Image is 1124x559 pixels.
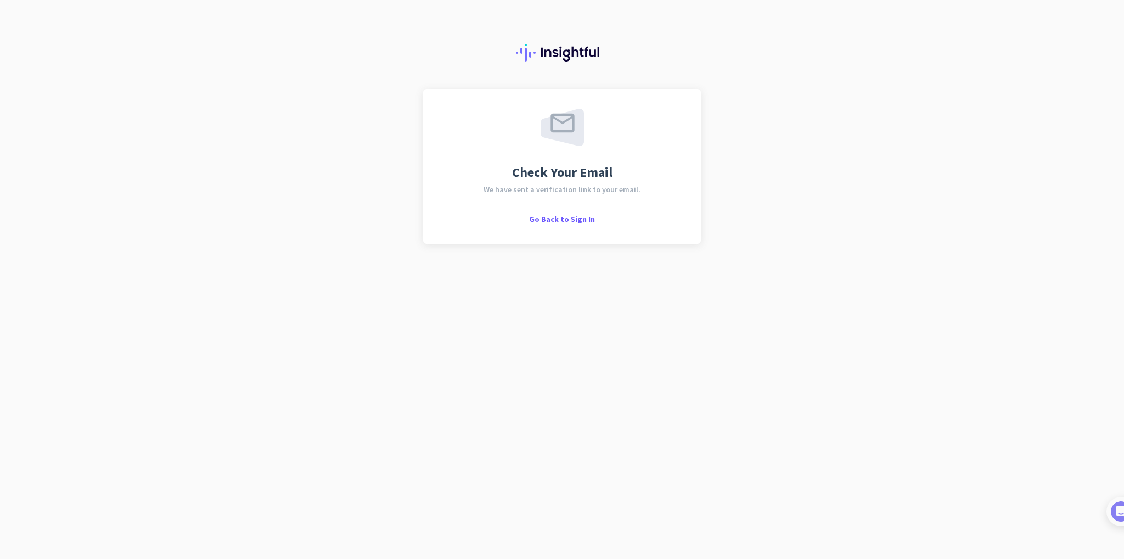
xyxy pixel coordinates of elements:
[541,109,584,146] img: email-sent
[512,166,612,179] span: Check Your Email
[529,214,595,224] span: Go Back to Sign In
[516,44,608,62] img: Insightful
[484,186,640,193] span: We have sent a verification link to your email.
